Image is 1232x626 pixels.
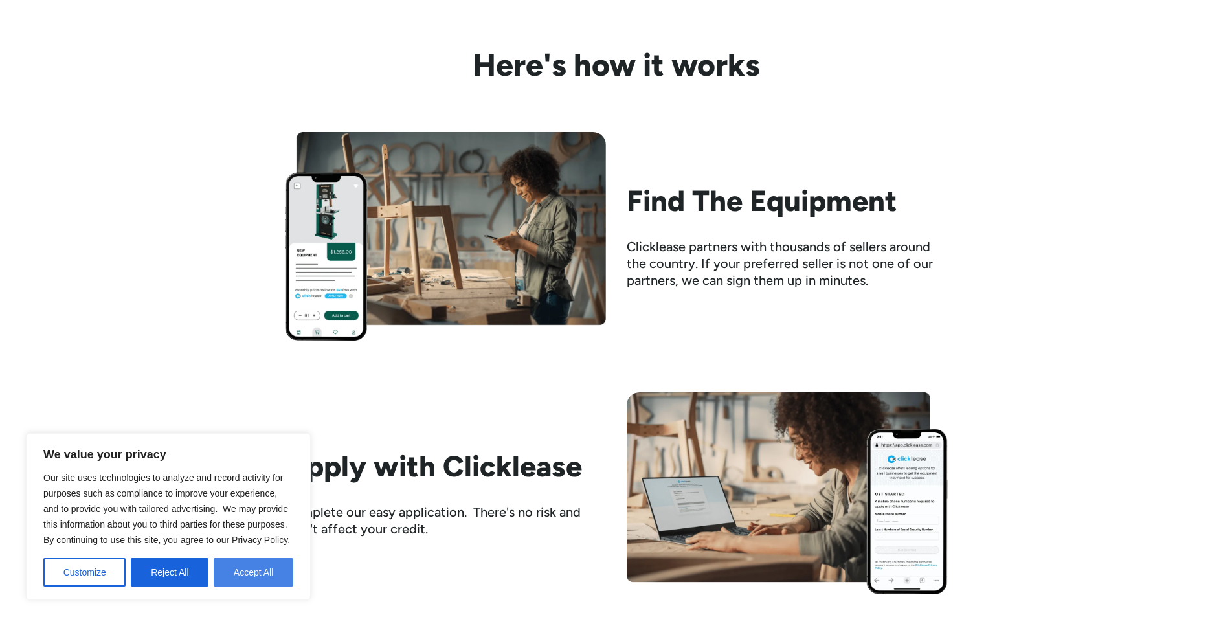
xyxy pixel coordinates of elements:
img: Woman looking at her phone while standing beside her workbench with half assembled chair [285,132,606,341]
div: Complete our easy application. There's no risk and won't affect your credit. [285,504,606,537]
img: Woman filling out clicklease get started form on her computer [627,392,948,594]
button: Reject All [131,558,208,587]
div: Clicklease partners with thousands of sellers around the country. If your preferred seller is not... [627,238,948,289]
div: We value your privacy [26,433,311,600]
h3: Here's how it works [285,49,948,80]
p: We value your privacy [43,447,293,462]
h2: Find The Equipment [627,184,948,218]
span: Our site uses technologies to analyze and record activity for purposes such as compliance to impr... [43,473,290,545]
button: Accept All [214,558,293,587]
button: Customize [43,558,126,587]
h2: Apply with Clicklease [285,449,606,483]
